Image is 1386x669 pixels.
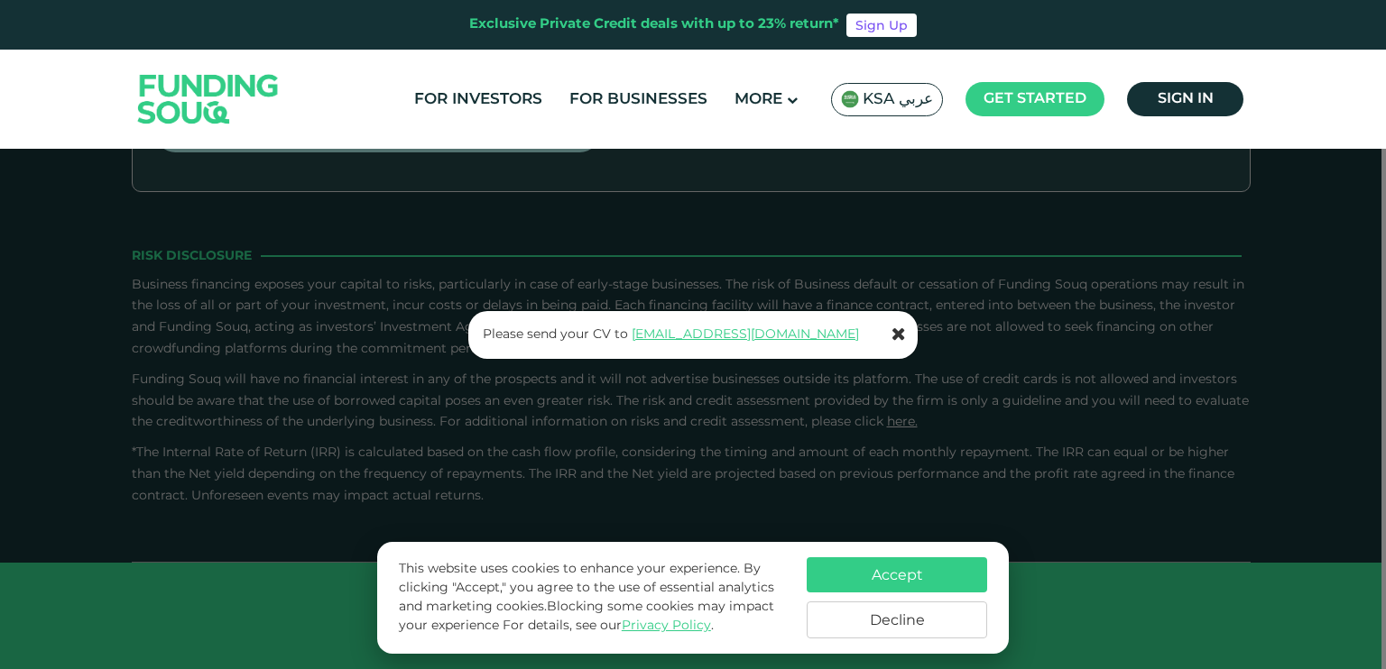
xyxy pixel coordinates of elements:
button: Accept [807,557,987,592]
img: SA Flag [841,90,859,108]
span: Sign in [1158,92,1214,105]
span: Please send your CV to [483,328,628,341]
span: KSA عربي [863,89,933,110]
a: For Businesses [565,85,712,115]
div: Exclusive Private Credit deals with up to 23% return* [469,14,839,35]
p: This website uses cookies to enhance your experience. By clicking "Accept," you agree to the use ... [399,560,789,636]
a: Privacy Policy [622,619,711,632]
span: For details, see our . [503,619,714,632]
a: Sign in [1127,82,1243,116]
img: Logo [120,53,297,144]
a: Sign Up [846,14,917,37]
span: Blocking some cookies may impact your experience [399,600,774,632]
a: For Investors [410,85,547,115]
a: [EMAIL_ADDRESS][DOMAIN_NAME] [632,328,859,341]
span: More [735,92,782,107]
button: Decline [807,601,987,638]
span: Get started [984,92,1086,105]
